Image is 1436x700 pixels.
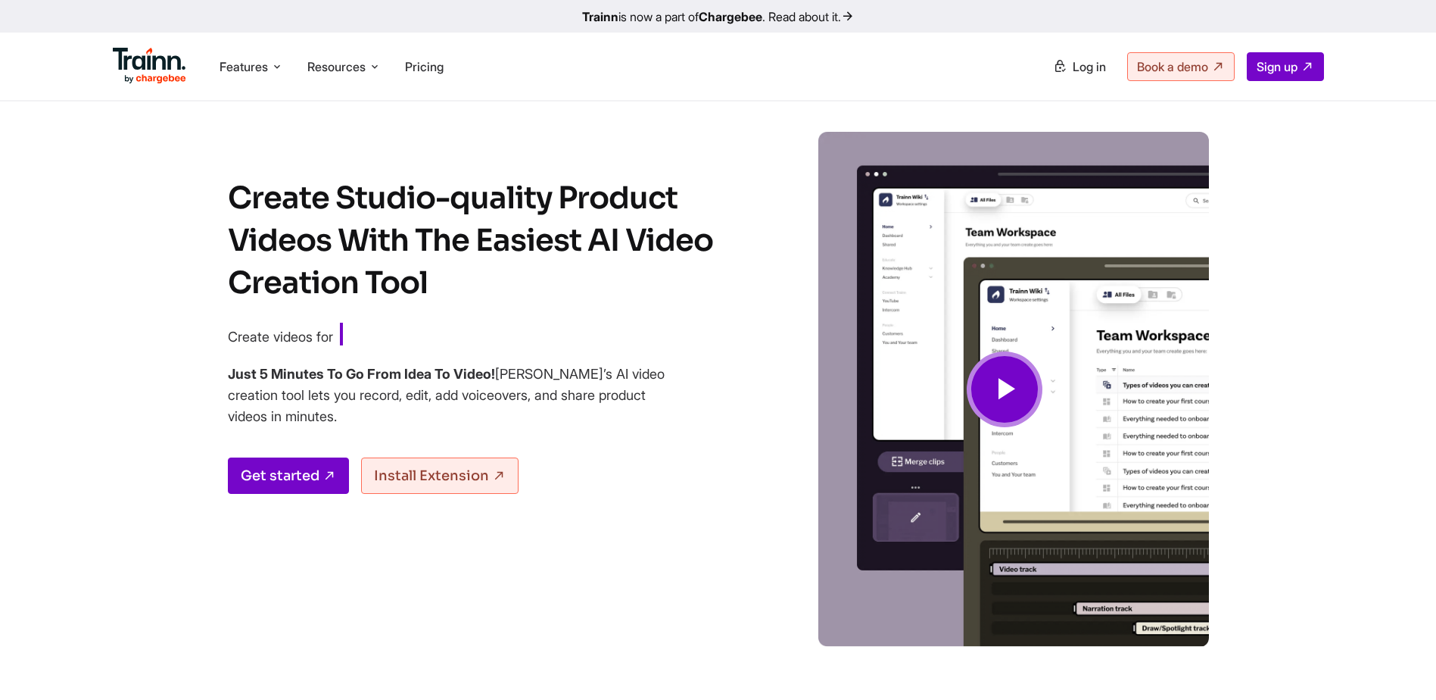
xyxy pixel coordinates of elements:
a: Book a demo [1127,52,1235,81]
img: Video creation | Trainn [800,132,1209,647]
b: Chargebee [699,9,762,24]
a: Pricing [405,59,444,74]
span: Sign up [1257,59,1297,74]
a: Log in [1044,53,1115,80]
h4: [PERSON_NAME]’s AI video creation tool lets you record, edit, add voiceovers, and share product v... [228,364,667,427]
b: Just 5 Minutes To Go From Idea To Video! [228,366,495,382]
span: Log in [1073,59,1106,74]
a: Sign up [1247,52,1324,81]
a: Get started [228,458,349,494]
a: Install Extension [361,458,519,494]
h1: Create Studio-quality Product Videos With The Easiest AI Video Creation Tool [228,177,743,305]
img: Trainn Logo [113,48,187,84]
span: Features [220,58,268,75]
span: Create videos for [228,329,333,345]
span: Book a demo [1137,59,1208,74]
iframe: Chat Widget [1360,627,1436,700]
span: Resources [307,58,366,75]
b: Trainn [582,9,618,24]
span: Customer Support [340,323,528,348]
